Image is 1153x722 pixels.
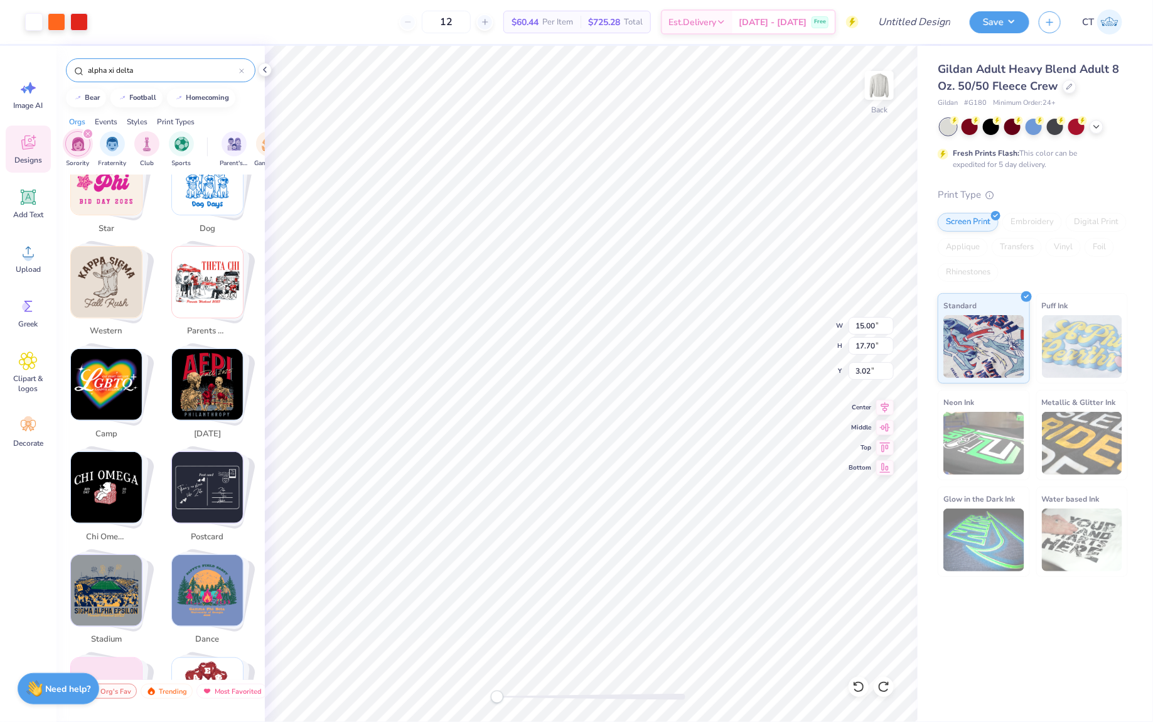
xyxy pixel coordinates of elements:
div: filter for Parent's Weekend [220,131,249,168]
img: Carly Tapson [1097,9,1122,35]
img: Back [867,73,892,98]
img: Water based Ink [1042,509,1123,571]
img: trend_line.gif [73,94,83,102]
span: Gildan Adult Heavy Blend Adult 8 Oz. 50/50 Fleece Crew [938,62,1119,94]
span: Parent's Weekend [220,159,249,168]
span: Minimum Order: 24 + [993,98,1056,109]
div: Back [871,104,888,116]
div: This color can be expedited for 5 day delivery. [953,148,1107,170]
span: $725.28 [588,16,620,29]
div: bear [85,94,100,101]
span: dance [187,633,228,646]
img: western [71,247,142,318]
input: Try "Alpha" [87,64,239,77]
button: bear [66,89,106,107]
span: Gildan [938,98,958,109]
button: filter button [134,131,159,168]
div: filter for Fraternity [99,131,127,168]
div: Accessibility label [491,691,503,703]
span: camp [86,428,127,441]
button: Stack Card Button western [63,246,158,343]
span: parents weekend [187,325,228,338]
button: filter button [65,131,90,168]
span: Glow in the Dark Ink [943,492,1015,505]
span: Middle [849,423,871,433]
div: Trending [141,684,193,699]
span: $60.44 [512,16,539,29]
div: filter for Club [134,131,159,168]
span: # G180 [964,98,987,109]
button: football [110,89,163,107]
div: Screen Print [938,213,999,232]
span: Top [849,443,871,453]
img: Standard [943,315,1024,378]
button: Stack Card Button parents weekend [164,246,259,343]
div: Rhinestones [938,263,999,282]
img: most_fav.gif [202,687,212,696]
strong: Fresh Prints Flash: [953,148,1019,158]
img: Sports Image [174,137,189,151]
span: Standard [943,299,977,312]
div: Your Org's Fav [67,684,137,699]
span: Est. Delivery [668,16,716,29]
img: Parent's Weekend Image [227,137,242,151]
strong: Need help? [46,683,91,695]
span: Designs [14,155,42,165]
span: Club [140,159,154,168]
img: trend_line.gif [117,94,127,102]
span: Fraternity [99,159,127,168]
img: stadium [71,555,142,626]
div: Print Types [157,116,195,127]
button: filter button [169,131,194,168]
input: – – [422,11,471,33]
span: Upload [16,264,41,274]
span: star [86,223,127,235]
input: Untitled Design [868,9,960,35]
img: Sorority Image [71,137,85,151]
span: Decorate [13,438,43,448]
span: Sorority [67,159,90,168]
span: Bottom [849,463,871,473]
button: Stack Card Button dance [164,554,259,651]
div: Events [95,116,117,127]
div: Vinyl [1046,238,1081,257]
button: filter button [220,131,249,168]
a: CT [1076,9,1128,35]
button: Save [970,11,1029,33]
span: Add Text [13,210,43,220]
div: filter for Sorority [65,131,90,168]
img: dance [172,555,243,626]
div: football [130,94,157,101]
div: Transfers [992,238,1042,257]
button: Stack Card Button postcard [164,451,259,548]
img: camp [71,349,142,420]
span: Image AI [14,100,43,110]
img: Fraternity Image [105,137,119,151]
img: Game Day Image [262,137,276,151]
span: chi omega [86,531,127,544]
img: trend_line.gif [174,94,184,102]
img: chi omega [71,452,142,523]
img: dog [172,144,243,215]
img: trending.gif [146,687,156,696]
img: postcard [172,452,243,523]
span: western [86,325,127,338]
div: filter for Game Day [254,131,283,168]
button: filter button [254,131,283,168]
div: Applique [938,238,988,257]
span: Clipart & logos [8,374,49,394]
span: Water based Ink [1042,492,1100,505]
img: star [71,144,142,215]
button: Stack Card Button star [63,143,158,240]
div: filter for Sports [169,131,194,168]
span: Sports [172,159,191,168]
div: Orgs [69,116,85,127]
div: Foil [1085,238,1114,257]
div: homecoming [186,94,230,101]
button: Stack Card Button dog [164,143,259,240]
button: Stack Card Button stadium [63,554,158,651]
button: Stack Card Button halloween [164,348,259,445]
span: [DATE] - [DATE] [739,16,807,29]
span: Total [624,16,643,29]
button: homecoming [167,89,235,107]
